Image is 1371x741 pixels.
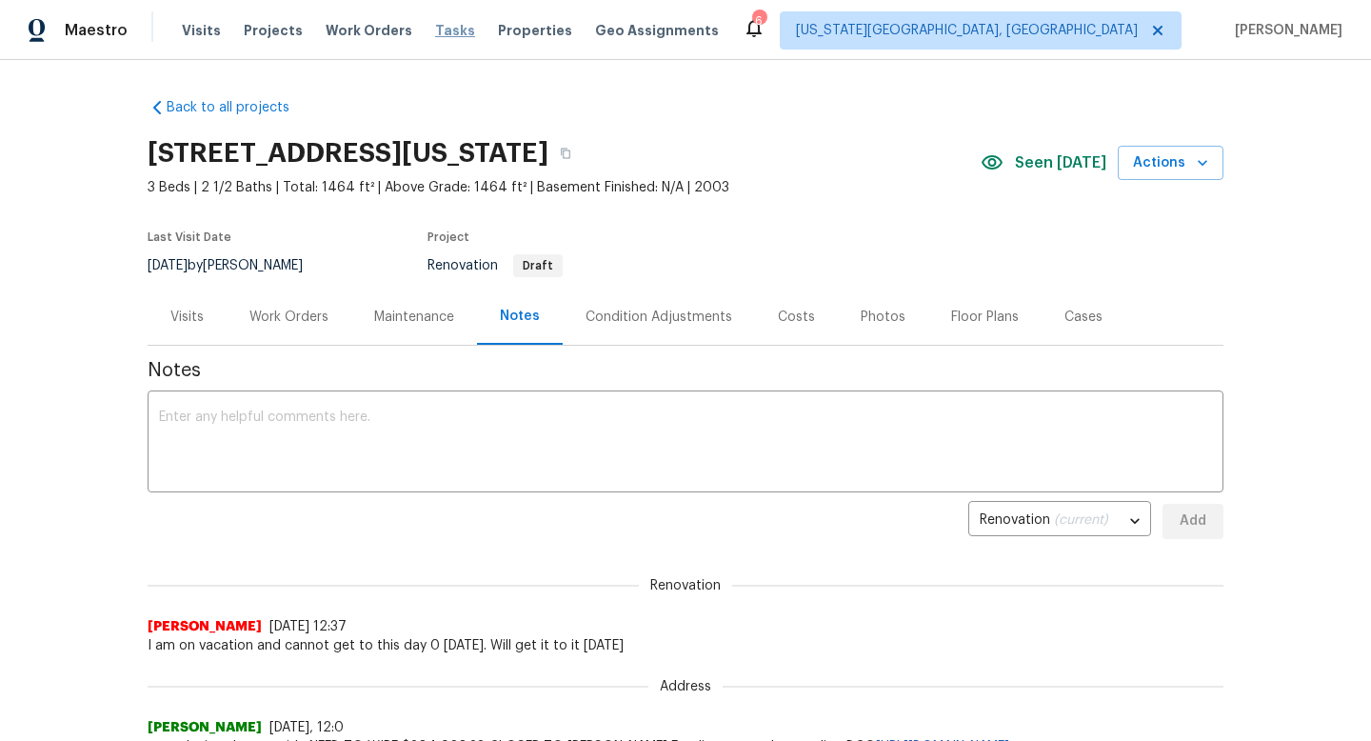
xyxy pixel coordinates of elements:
div: Work Orders [249,308,328,327]
span: Renovation [639,576,732,595]
span: [PERSON_NAME] [148,718,262,737]
span: Address [648,677,723,696]
span: [US_STATE][GEOGRAPHIC_DATA], [GEOGRAPHIC_DATA] [796,21,1138,40]
div: Renovation (current) [968,498,1151,545]
span: I am on vacation and cannot get to this day 0 [DATE]. Will get it to it [DATE] [148,636,1223,655]
span: Properties [498,21,572,40]
span: Seen [DATE] [1015,153,1106,172]
span: Draft [515,260,561,271]
span: Project [427,231,469,243]
span: (current) [1054,513,1108,527]
span: Geo Assignments [595,21,719,40]
span: Last Visit Date [148,231,231,243]
div: by [PERSON_NAME] [148,254,326,277]
div: Notes [500,307,540,326]
span: Renovation [427,259,563,272]
span: [PERSON_NAME] [148,617,262,636]
h2: [STREET_ADDRESS][US_STATE] [148,144,548,163]
span: [DATE] [148,259,188,272]
div: 6 [752,11,765,30]
span: Visits [182,21,221,40]
span: [DATE] 12:37 [269,620,347,633]
div: Photos [861,308,905,327]
span: Maestro [65,21,128,40]
button: Actions [1118,146,1223,181]
div: Floor Plans [951,308,1019,327]
div: Maintenance [374,308,454,327]
span: [DATE], 12:0 [269,721,344,734]
span: Work Orders [326,21,412,40]
span: Tasks [435,24,475,37]
span: [PERSON_NAME] [1227,21,1342,40]
span: Notes [148,361,1223,380]
span: 3 Beds | 2 1/2 Baths | Total: 1464 ft² | Above Grade: 1464 ft² | Basement Finished: N/A | 2003 [148,178,981,197]
div: Cases [1064,308,1103,327]
button: Copy Address [548,136,583,170]
div: Visits [170,308,204,327]
a: Back to all projects [148,98,330,117]
span: Projects [244,21,303,40]
span: Actions [1133,151,1208,175]
div: Condition Adjustments [586,308,732,327]
div: Costs [778,308,815,327]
